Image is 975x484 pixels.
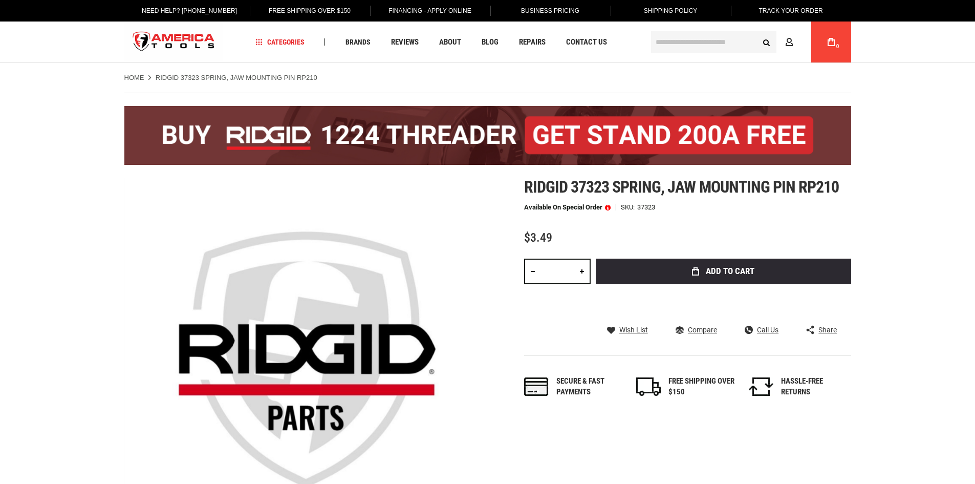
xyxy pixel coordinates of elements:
a: Blog [477,35,503,49]
span: About [439,38,461,46]
a: Home [124,73,144,82]
span: Blog [482,38,499,46]
span: Wish List [619,326,648,333]
span: $3.49 [524,230,552,245]
span: Ridgid 37323 spring, jaw mounting pin rp210 [524,177,839,197]
span: Add to Cart [706,267,754,276]
a: Contact Us [561,35,612,49]
span: Share [818,326,837,333]
span: Reviews [391,38,419,46]
a: About [435,35,466,49]
a: Brands [341,35,375,49]
a: 0 [821,22,841,62]
a: Wish List [607,325,648,334]
img: shipping [636,377,661,396]
div: Secure & fast payments [556,376,623,398]
div: FREE SHIPPING OVER $150 [668,376,735,398]
a: Reviews [386,35,423,49]
span: Call Us [757,326,778,333]
strong: RIDGID 37323 SPRING, JAW MOUNTING PIN RP210 [156,74,317,81]
img: returns [749,377,773,396]
a: Categories [251,35,309,49]
button: Add to Cart [596,259,851,284]
a: Repairs [514,35,550,49]
strong: SKU [621,204,637,211]
div: HASSLE-FREE RETURNS [781,376,848,398]
a: store logo [124,23,224,61]
span: Shipping Policy [644,7,698,14]
span: Brands [345,38,371,46]
span: Categories [255,38,305,46]
div: 37323 [637,204,655,211]
a: Compare [676,325,717,334]
img: BOGO: Buy the RIDGID® 1224 Threader (26092), get the 92467 200A Stand FREE! [124,106,851,165]
span: Compare [688,326,717,333]
span: Contact Us [566,38,607,46]
img: America Tools [124,23,224,61]
a: Call Us [745,325,778,334]
p: Available on Special Order [524,204,611,211]
button: Search [757,32,776,52]
span: 0 [836,44,839,49]
img: payments [524,377,549,396]
span: Repairs [519,38,546,46]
